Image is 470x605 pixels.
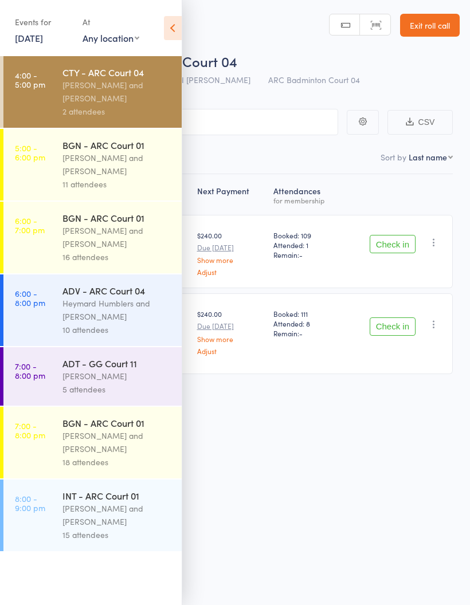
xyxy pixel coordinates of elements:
[62,78,172,105] div: [PERSON_NAME] and [PERSON_NAME]
[62,66,172,78] div: CTY - ARC Court 04
[15,143,45,162] time: 5:00 - 6:00 pm
[62,211,172,224] div: BGN - ARC Court 01
[15,13,71,32] div: Events for
[197,230,264,276] div: $240.00
[381,151,406,163] label: Sort by
[197,309,264,354] div: $240.00
[62,224,172,250] div: [PERSON_NAME] and [PERSON_NAME]
[273,240,339,250] span: Attended: 1
[268,74,360,85] span: ARC Badminton Court 04
[3,274,182,346] a: 6:00 -8:00 pmADV - ARC Court 04Heymard Humblers and [PERSON_NAME]10 attendees
[62,151,172,178] div: [PERSON_NAME] and [PERSON_NAME]
[197,268,264,276] a: Adjust
[62,250,172,264] div: 16 attendees
[387,110,453,135] button: CSV
[62,528,172,541] div: 15 attendees
[83,32,139,44] div: Any location
[62,455,172,469] div: 18 attendees
[3,129,182,201] a: 5:00 -6:00 pmBGN - ARC Court 01[PERSON_NAME] and [PERSON_NAME]11 attendees
[62,178,172,191] div: 11 attendees
[3,347,182,406] a: 7:00 -8:00 pmADT - GG Court 11[PERSON_NAME]5 attendees
[62,383,172,396] div: 5 attendees
[15,494,45,512] time: 8:00 - 9:00 pm
[273,230,339,240] span: Booked: 109
[15,32,43,44] a: [DATE]
[62,139,172,151] div: BGN - ARC Court 01
[3,480,182,551] a: 8:00 -9:00 pmINT - ARC Court 01[PERSON_NAME] and [PERSON_NAME]15 attendees
[3,202,182,273] a: 6:00 -7:00 pmBGN - ARC Court 01[PERSON_NAME] and [PERSON_NAME]16 attendees
[3,56,182,128] a: 4:00 -5:00 pmCTY - ARC Court 04[PERSON_NAME] and [PERSON_NAME]2 attendees
[83,13,139,32] div: At
[299,250,303,260] span: -
[197,322,264,330] small: Due [DATE]
[15,421,45,439] time: 7:00 - 8:00 pm
[269,179,344,210] div: Atten­dances
[409,151,447,163] div: Last name
[400,14,460,37] a: Exit roll call
[62,357,172,370] div: ADT - GG Court 11
[15,362,45,380] time: 7:00 - 8:00 pm
[193,179,269,210] div: Next Payment
[273,309,339,319] span: Booked: 111
[273,319,339,328] span: Attended: 8
[62,417,172,429] div: BGN - ARC Court 01
[15,289,45,307] time: 6:00 - 8:00 pm
[370,317,416,336] button: Check in
[15,216,45,234] time: 6:00 - 7:00 pm
[197,243,264,252] small: Due [DATE]
[273,328,339,338] span: Remain:
[3,407,182,478] a: 7:00 -8:00 pmBGN - ARC Court 01[PERSON_NAME] and [PERSON_NAME]18 attendees
[197,256,264,264] a: Show more
[273,250,339,260] span: Remain:
[62,323,172,336] div: 10 attendees
[197,347,264,355] a: Adjust
[370,235,416,253] button: Check in
[15,70,45,89] time: 4:00 - 5:00 pm
[299,328,303,338] span: -
[62,489,172,502] div: INT - ARC Court 01
[62,297,172,323] div: Heymard Humblers and [PERSON_NAME]
[273,197,339,204] div: for membership
[62,370,172,383] div: [PERSON_NAME]
[62,429,172,455] div: [PERSON_NAME] and [PERSON_NAME]
[62,284,172,297] div: ADV - ARC Court 04
[62,502,172,528] div: [PERSON_NAME] and [PERSON_NAME]
[197,335,264,343] a: Show more
[62,105,172,118] div: 2 attendees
